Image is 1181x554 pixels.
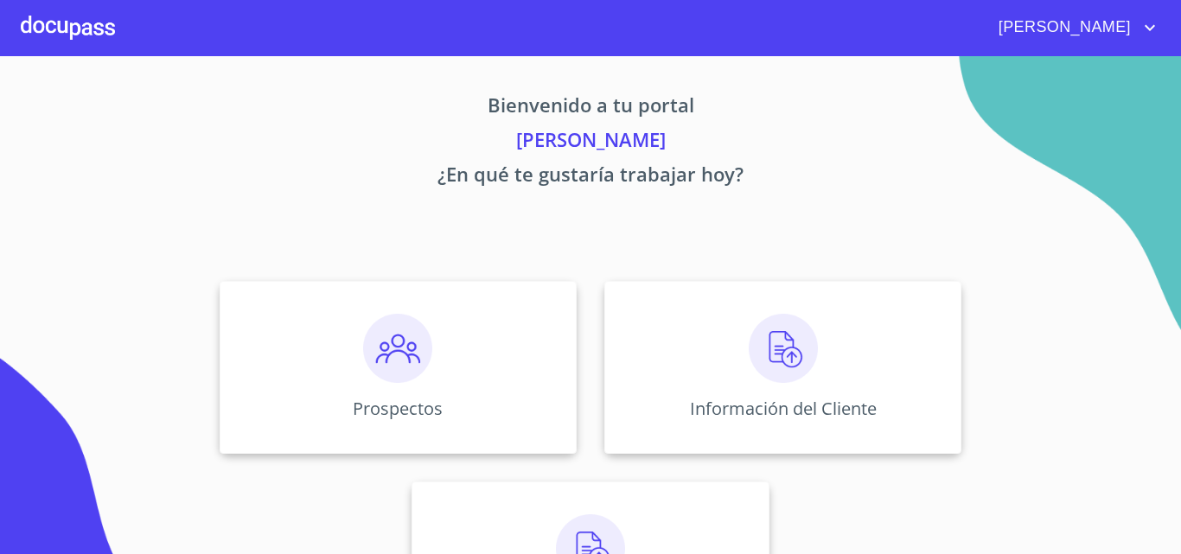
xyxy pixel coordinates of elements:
p: ¿En qué te gustaría trabajar hoy? [58,160,1123,194]
img: carga.png [749,314,818,383]
p: Bienvenido a tu portal [58,91,1123,125]
img: prospectos.png [363,314,432,383]
span: [PERSON_NAME] [986,14,1140,41]
p: [PERSON_NAME] [58,125,1123,160]
button: account of current user [986,14,1160,41]
p: Prospectos [353,397,443,420]
p: Información del Cliente [690,397,877,420]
